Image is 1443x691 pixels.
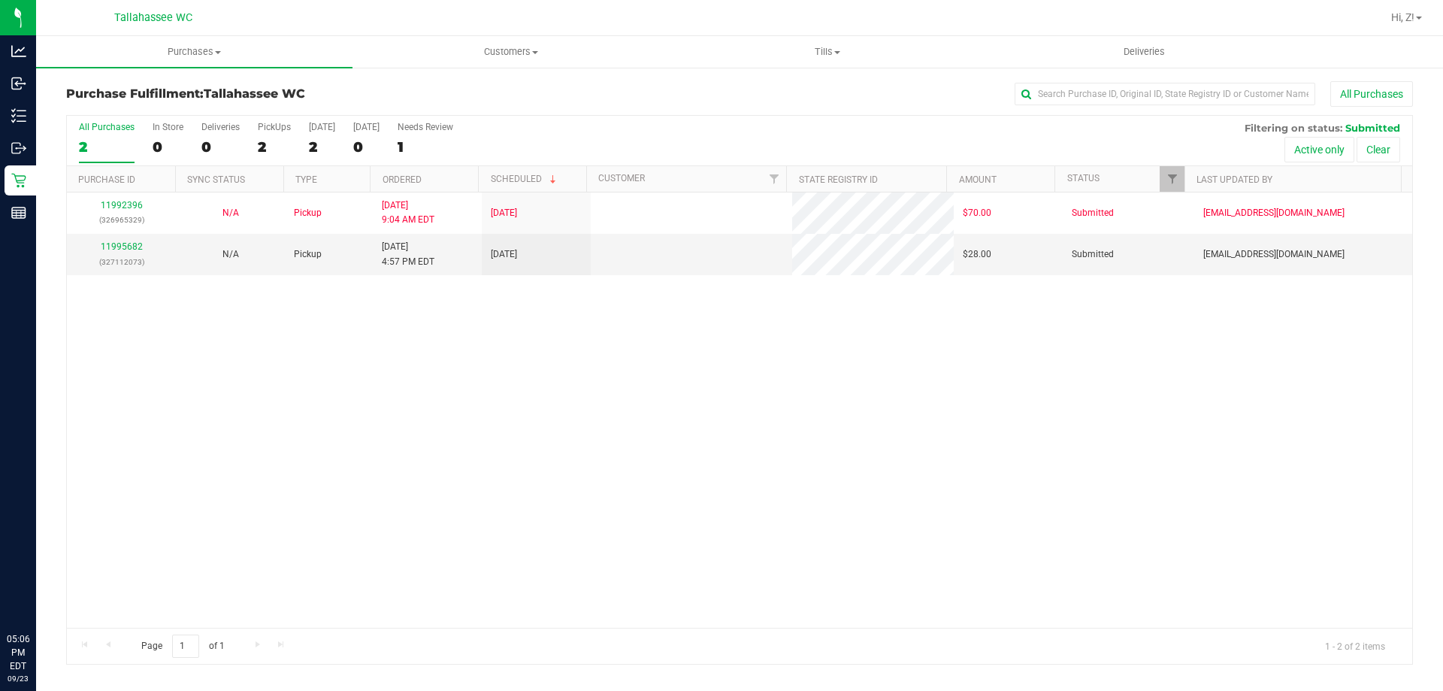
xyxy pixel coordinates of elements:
[204,86,305,101] span: Tallahassee WC
[11,76,26,91] inline-svg: Inbound
[309,138,335,156] div: 2
[222,247,239,262] button: N/A
[353,122,380,132] div: [DATE]
[11,44,26,59] inline-svg: Analytics
[11,205,26,220] inline-svg: Reports
[491,206,517,220] span: [DATE]
[153,122,183,132] div: In Store
[11,108,26,123] inline-svg: Inventory
[172,635,199,658] input: 1
[959,174,997,185] a: Amount
[114,11,192,24] span: Tallahassee WC
[670,45,985,59] span: Tills
[11,141,26,156] inline-svg: Outbound
[1203,206,1345,220] span: [EMAIL_ADDRESS][DOMAIN_NAME]
[491,174,559,184] a: Scheduled
[353,45,668,59] span: Customers
[153,138,183,156] div: 0
[295,174,317,185] a: Type
[187,174,245,185] a: Sync Status
[1345,122,1400,134] span: Submitted
[799,174,878,185] a: State Registry ID
[1284,137,1354,162] button: Active only
[101,241,143,252] a: 11995682
[1160,166,1184,192] a: Filter
[986,36,1302,68] a: Deliveries
[15,571,60,616] iframe: Resource center
[258,122,291,132] div: PickUps
[101,200,143,211] a: 11992396
[1391,11,1414,23] span: Hi, Z!
[201,122,240,132] div: Deliveries
[309,122,335,132] div: [DATE]
[1067,173,1100,183] a: Status
[1072,206,1114,220] span: Submitted
[76,213,167,227] p: (326965329)
[1203,247,1345,262] span: [EMAIL_ADDRESS][DOMAIN_NAME]
[44,568,62,586] iframe: Resource center unread badge
[7,673,29,684] p: 09/23
[491,247,517,262] span: [DATE]
[1245,122,1342,134] span: Filtering on status:
[963,206,991,220] span: $70.00
[383,174,422,185] a: Ordered
[963,247,991,262] span: $28.00
[294,206,322,220] span: Pickup
[294,247,322,262] span: Pickup
[7,632,29,673] p: 05:06 PM EDT
[382,199,434,227] span: [DATE] 9:04 AM EDT
[398,138,453,156] div: 1
[79,122,135,132] div: All Purchases
[1196,174,1272,185] a: Last Updated By
[382,240,434,268] span: [DATE] 4:57 PM EDT
[1072,247,1114,262] span: Submitted
[222,249,239,259] span: Not Applicable
[761,166,786,192] a: Filter
[1103,45,1185,59] span: Deliveries
[222,206,239,220] button: N/A
[398,122,453,132] div: Needs Review
[222,208,239,218] span: Not Applicable
[76,255,167,269] p: (327112073)
[201,138,240,156] div: 0
[78,174,135,185] a: Purchase ID
[353,138,380,156] div: 0
[36,45,352,59] span: Purchases
[598,173,645,183] a: Customer
[129,635,237,658] span: Page of 1
[1313,635,1397,657] span: 1 - 2 of 2 items
[79,138,135,156] div: 2
[669,36,985,68] a: Tills
[66,87,515,101] h3: Purchase Fulfillment:
[11,173,26,188] inline-svg: Retail
[1357,137,1400,162] button: Clear
[258,138,291,156] div: 2
[36,36,352,68] a: Purchases
[1330,81,1413,107] button: All Purchases
[352,36,669,68] a: Customers
[1015,83,1315,105] input: Search Purchase ID, Original ID, State Registry ID or Customer Name...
